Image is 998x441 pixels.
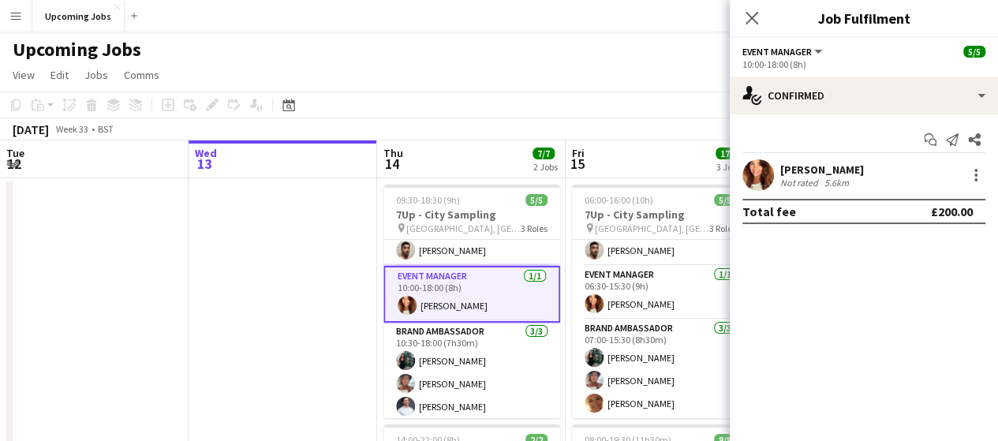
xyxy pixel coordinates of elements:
[716,148,747,159] span: 17/17
[572,320,749,419] app-card-role: Brand Ambassador3/307:00-15:30 (8h30m)[PERSON_NAME][PERSON_NAME][PERSON_NAME]
[383,212,560,266] app-card-role: Team Leader1/109:30-18:30 (9h)[PERSON_NAME]
[572,207,749,222] h3: 7Up - City Sampling
[572,185,749,418] app-job-card: 06:00-16:00 (10h)5/57Up - City Sampling [GEOGRAPHIC_DATA], [GEOGRAPHIC_DATA]3 RolesTeam Leader1/1...
[44,65,75,85] a: Edit
[13,38,141,62] h1: Upcoming Jobs
[192,155,217,173] span: 13
[6,65,41,85] a: View
[821,177,852,189] div: 5.6km
[572,146,585,160] span: Fri
[585,194,653,206] span: 06:00-16:00 (10h)
[742,46,812,58] span: Event Manager
[124,68,159,82] span: Comms
[118,65,166,85] a: Comms
[730,77,998,114] div: Confirmed
[742,46,824,58] button: Event Manager
[595,222,709,234] span: [GEOGRAPHIC_DATA], [GEOGRAPHIC_DATA]
[78,65,114,85] a: Jobs
[780,177,821,189] div: Not rated
[716,161,746,173] div: 3 Jobs
[742,58,985,70] div: 10:00-18:00 (8h)
[572,266,749,320] app-card-role: Event Manager1/106:30-15:30 (9h)[PERSON_NAME]
[383,185,560,418] app-job-card: 09:30-18:30 (9h)5/57Up - City Sampling [GEOGRAPHIC_DATA], [GEOGRAPHIC_DATA]3 RolesTeam Leader1/10...
[714,194,736,206] span: 5/5
[381,155,403,173] span: 14
[963,46,985,58] span: 5/5
[383,146,403,160] span: Thu
[730,8,998,28] h3: Job Fulfilment
[32,1,125,32] button: Upcoming Jobs
[383,207,560,222] h3: 7Up - City Sampling
[406,222,521,234] span: [GEOGRAPHIC_DATA], [GEOGRAPHIC_DATA]
[13,68,35,82] span: View
[50,68,69,82] span: Edit
[195,146,217,160] span: Wed
[383,266,560,323] app-card-role: Event Manager1/110:00-18:00 (8h)[PERSON_NAME]
[570,155,585,173] span: 15
[709,222,736,234] span: 3 Roles
[780,163,864,177] div: [PERSON_NAME]
[4,155,24,173] span: 12
[533,161,558,173] div: 2 Jobs
[931,204,973,219] div: £200.00
[742,204,796,219] div: Total fee
[84,68,108,82] span: Jobs
[396,194,460,206] span: 09:30-18:30 (9h)
[383,323,560,422] app-card-role: Brand Ambassador3/310:30-18:00 (7h30m)[PERSON_NAME][PERSON_NAME][PERSON_NAME]
[98,123,114,135] div: BST
[13,121,49,137] div: [DATE]
[6,146,24,160] span: Tue
[572,212,749,266] app-card-role: Team Leader1/106:00-16:00 (10h)[PERSON_NAME]
[525,194,548,206] span: 5/5
[533,148,555,159] span: 7/7
[52,123,92,135] span: Week 33
[521,222,548,234] span: 3 Roles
